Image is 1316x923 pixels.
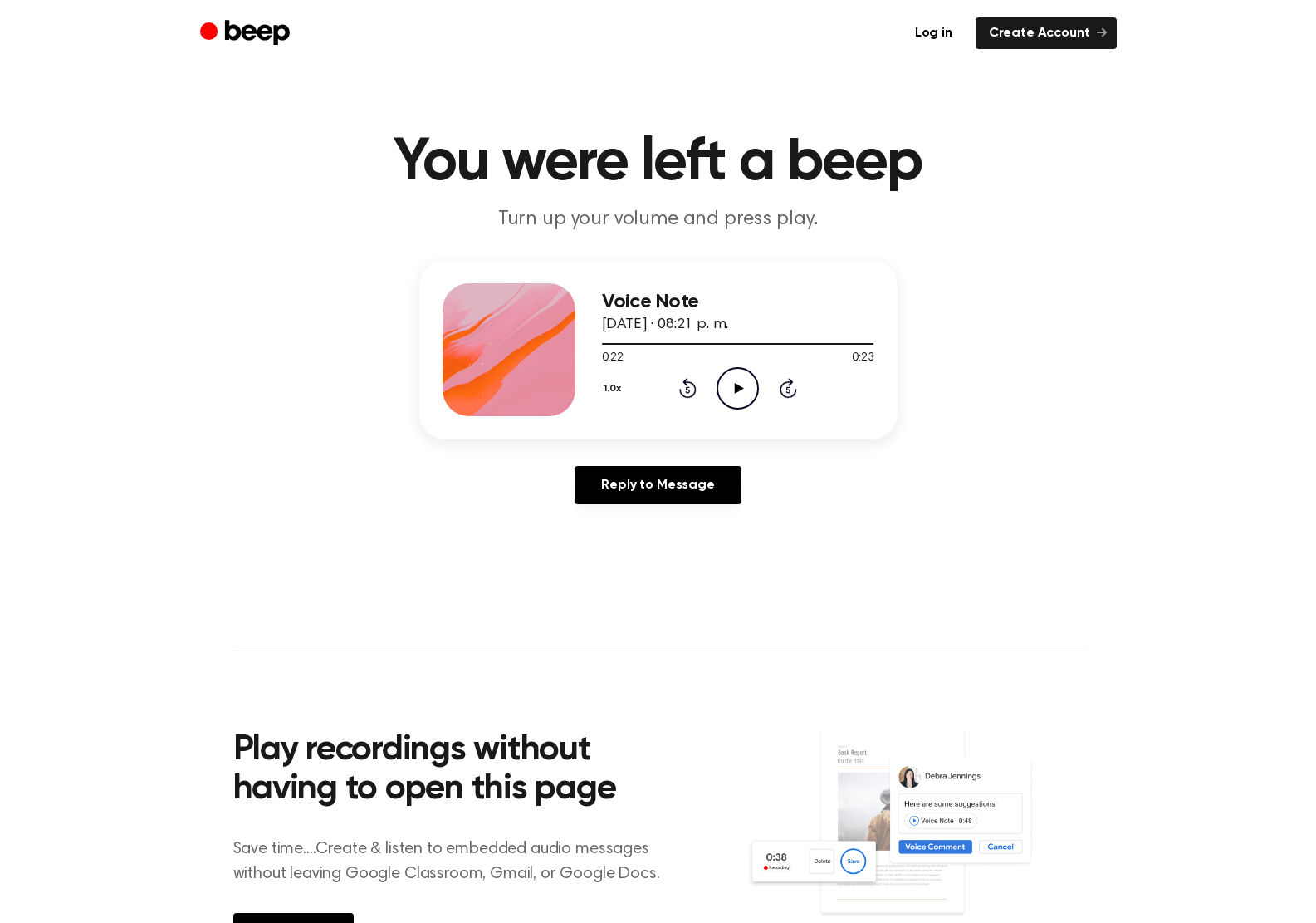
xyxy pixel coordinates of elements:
p: Save time....Create & listen to embedded audio messages without leaving Google Classroom, Gmail, ... [233,837,681,886]
h1: You were left a beep [233,133,1084,193]
a: Create Account [976,17,1117,49]
h3: Voice Note [602,291,874,313]
span: 0:22 [602,350,624,367]
h2: Play recordings without having to open this page [233,731,681,810]
span: 0:23 [852,350,873,367]
a: Beep [200,17,294,50]
span: [DATE] · 08:21 p. m. [602,317,729,332]
button: 1.0x [602,375,628,403]
a: Reply to Message [575,466,741,504]
p: Turn up your volume and press play. [340,206,977,233]
a: Log in [902,17,966,49]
